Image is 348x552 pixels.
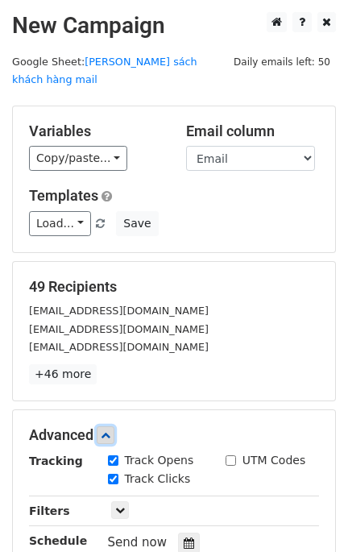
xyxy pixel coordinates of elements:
[186,122,319,140] h5: Email column
[29,454,83,467] strong: Tracking
[29,341,209,353] small: [EMAIL_ADDRESS][DOMAIN_NAME]
[12,12,336,39] h2: New Campaign
[12,56,197,86] a: [PERSON_NAME] sách khách hàng mail
[29,122,162,140] h5: Variables
[29,323,209,335] small: [EMAIL_ADDRESS][DOMAIN_NAME]
[108,535,168,550] span: Send now
[116,211,158,236] button: Save
[29,278,319,296] h5: 49 Recipients
[29,534,87,547] strong: Schedule
[29,504,70,517] strong: Filters
[29,305,209,317] small: [EMAIL_ADDRESS][DOMAIN_NAME]
[12,56,197,86] small: Google Sheet:
[228,53,336,71] span: Daily emails left: 50
[242,452,305,469] label: UTM Codes
[228,56,336,68] a: Daily emails left: 50
[29,211,91,236] a: Load...
[267,475,348,552] iframe: Chat Widget
[29,364,97,384] a: +46 more
[125,471,191,488] label: Track Clicks
[29,426,319,444] h5: Advanced
[29,187,98,204] a: Templates
[29,146,127,171] a: Copy/paste...
[125,452,194,469] label: Track Opens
